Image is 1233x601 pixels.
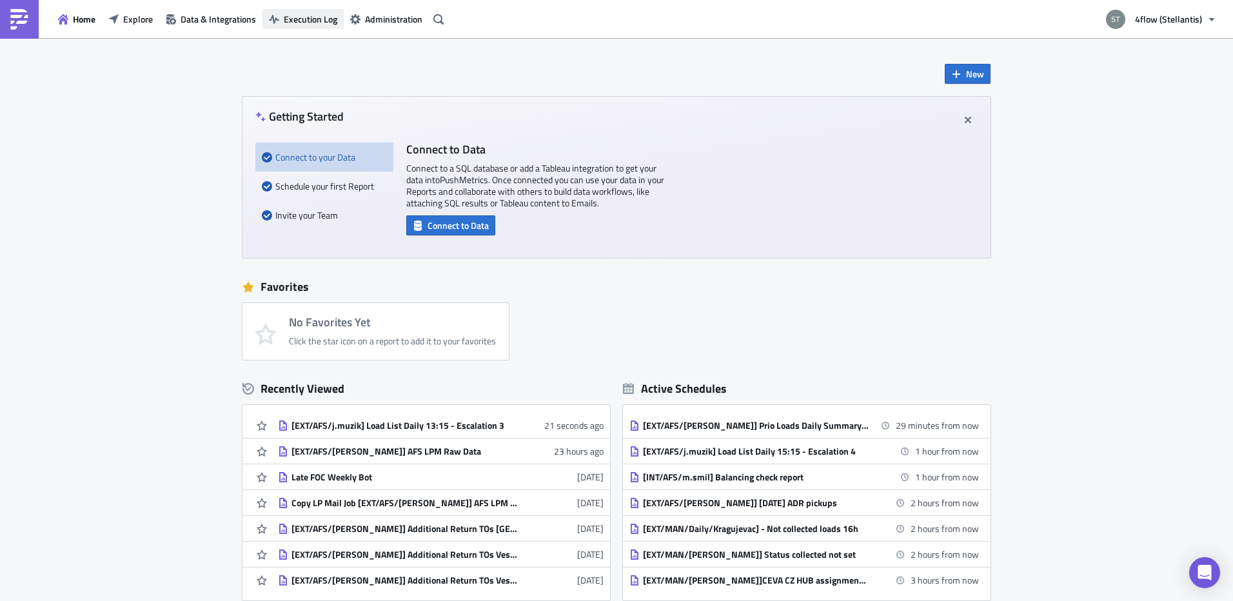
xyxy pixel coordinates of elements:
[966,67,984,81] span: New
[629,438,979,464] a: [EXT/AFS/j.muzik] Load List Daily 15:15 - Escalation 41 hour from now
[278,542,604,567] a: [EXT/AFS/[PERSON_NAME]] Additional Return TOs Vesoul (FR Hubs)[DATE]
[262,201,387,230] div: Invite your Team
[629,567,979,593] a: [EXT/MAN/[PERSON_NAME]]CEVA CZ HUB assignment info Karagujevac3 hours from now
[278,516,604,541] a: [EXT/AFS/[PERSON_NAME]] Additional Return TOs [GEOGRAPHIC_DATA][DATE]
[262,9,344,29] button: Execution Log
[896,419,979,432] time: 2025-09-10 14:30
[911,573,979,587] time: 2025-09-10 17:00
[623,381,727,396] div: Active Schedules
[577,547,604,561] time: 2025-09-09T09:54:14Z
[643,549,869,560] div: [EXT/MAN/[PERSON_NAME]] Status collected not set
[629,490,979,515] a: [EXT/AFS/[PERSON_NAME]] [DATE] ADR pickups2 hours from now
[629,542,979,567] a: [EXT/MAN/[PERSON_NAME]] Status collected not set2 hours from now
[643,446,869,457] div: [EXT/AFS/j.muzik] Load List Daily 15:15 - Escalation 4
[554,444,604,458] time: 2025-09-09T13:18:43Z
[544,419,604,432] time: 2025-09-10T12:01:01Z
[406,217,495,231] a: Connect to Data
[9,9,30,30] img: PushMetrics
[291,497,517,509] div: Copy LP Mail Job [EXT/AFS/[PERSON_NAME]] AFS LPM Raw Data
[278,567,604,593] a: [EXT/AFS/[PERSON_NAME]] Additional Return TOs Vesoul (EU Hubs)[DATE]
[278,438,604,464] a: [EXT/AFS/[PERSON_NAME]] AFS LPM Raw Data23 hours ago
[945,64,991,84] button: New
[365,12,422,26] span: Administration
[911,522,979,535] time: 2025-09-10 16:00
[1098,5,1223,34] button: 4flow (Stellantis)
[262,143,387,172] div: Connect to your Data
[629,464,979,489] a: [INT/AFS/m.smil] Balancing check report1 hour from now
[291,446,517,457] div: [EXT/AFS/[PERSON_NAME]] AFS LPM Raw Data
[629,413,979,438] a: [EXT/AFS/[PERSON_NAME]] Prio Loads Daily Summary 14:3029 minutes from now
[643,497,869,509] div: [EXT/AFS/[PERSON_NAME]] [DATE] ADR pickups
[289,335,496,347] div: Click the star icon on a report to add it to your favorites
[73,12,95,26] span: Home
[123,12,153,26] span: Explore
[643,420,869,431] div: [EXT/AFS/[PERSON_NAME]] Prio Loads Daily Summary 14:30
[291,549,517,560] div: [EXT/AFS/[PERSON_NAME]] Additional Return TOs Vesoul (FR Hubs)
[159,9,262,29] button: Data & Integrations
[291,420,517,431] div: [EXT/AFS/j.muzik] Load List Daily 13:15 - Escalation 3
[278,464,604,489] a: Late FOC Weekly Bot[DATE]
[278,413,604,438] a: [EXT/AFS/j.muzik] Load List Daily 13:15 - Escalation 321 seconds ago
[255,110,344,123] h4: Getting Started
[1189,557,1220,588] div: Open Intercom Messenger
[643,471,869,483] div: [INT/AFS/m.smil] Balancing check report
[344,9,429,29] button: Administration
[915,444,979,458] time: 2025-09-10 15:15
[629,516,979,541] a: [EXT/MAN/Daily/Kragujevac] - Not collected loads 16h2 hours from now
[643,523,869,535] div: [EXT/MAN/Daily/Kragujevac] - Not collected loads 16h
[1105,8,1127,30] img: Avatar
[406,163,664,209] p: Connect to a SQL database or add a Tableau integration to get your data into PushMetrics . Once c...
[428,219,489,232] span: Connect to Data
[181,12,256,26] span: Data & Integrations
[242,379,610,399] div: Recently Viewed
[289,316,496,329] h4: No Favorites Yet
[577,496,604,509] time: 2025-09-09T09:58:47Z
[406,215,495,235] button: Connect to Data
[284,12,337,26] span: Execution Log
[291,471,517,483] div: Late FOC Weekly Bot
[102,9,159,29] button: Explore
[242,277,991,297] div: Favorites
[911,496,979,509] time: 2025-09-10 16:00
[577,573,604,587] time: 2025-09-09T09:53:33Z
[643,575,869,586] div: [EXT/MAN/[PERSON_NAME]]CEVA CZ HUB assignment info Karagujevac
[291,575,517,586] div: [EXT/AFS/[PERSON_NAME]] Additional Return TOs Vesoul (EU Hubs)
[577,470,604,484] time: 2025-09-09T11:29:06Z
[291,523,517,535] div: [EXT/AFS/[PERSON_NAME]] Additional Return TOs [GEOGRAPHIC_DATA]
[262,172,387,201] div: Schedule your first Report
[278,490,604,515] a: Copy LP Mail Job [EXT/AFS/[PERSON_NAME]] AFS LPM Raw Data[DATE]
[577,522,604,535] time: 2025-09-09T09:54:39Z
[911,547,979,561] time: 2025-09-10 16:00
[915,470,979,484] time: 2025-09-10 15:30
[52,9,102,29] button: Home
[406,143,664,156] h4: Connect to Data
[1135,12,1202,26] span: 4flow (Stellantis)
